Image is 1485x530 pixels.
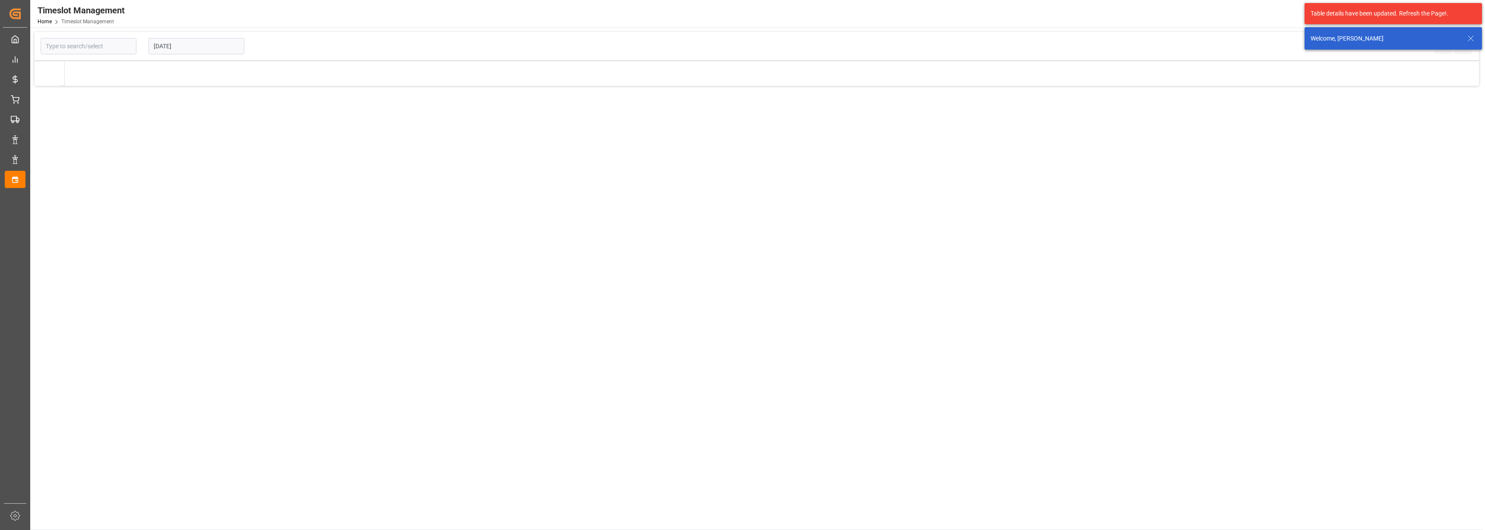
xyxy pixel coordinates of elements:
a: Home [38,19,52,25]
div: Welcome, [PERSON_NAME] [1311,34,1459,43]
div: Table details have been updated. Refresh the Page!. [1311,9,1469,18]
div: Timeslot Management [38,4,125,17]
input: Type to search/select [41,38,136,54]
input: DD-MM-YYYY [148,38,244,54]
